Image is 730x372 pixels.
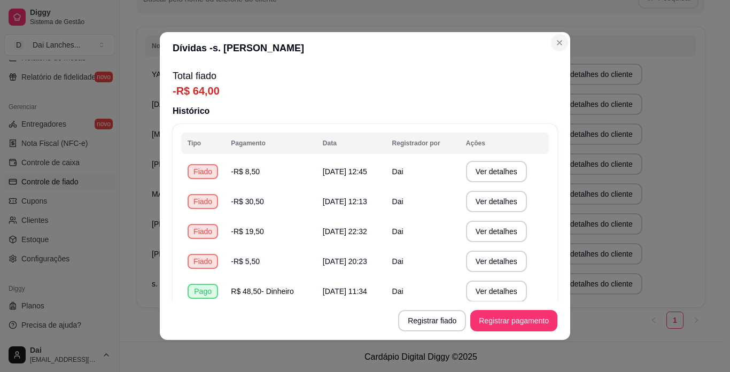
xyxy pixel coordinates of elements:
[181,133,224,154] th: Tipo
[392,227,403,236] span: Dai
[398,310,466,331] button: Registrar fiado
[392,167,403,176] span: Dai
[173,105,557,118] p: Histórico
[392,197,403,206] span: Dai
[188,254,218,269] div: Fiado
[323,287,367,296] span: [DATE] 11:34
[224,187,316,216] td: -R$ 30,50
[224,276,316,306] td: R$ 48,50 - Dinheiro
[188,164,218,179] div: Fiado
[386,133,460,154] th: Registrador por
[316,133,386,154] th: Data
[460,133,549,154] th: Ações
[160,32,570,64] header: Dívidas - s. [PERSON_NAME]
[323,257,367,266] span: [DATE] 20:23
[392,257,403,266] span: Dai
[466,221,527,242] button: Ver detalhes
[224,133,316,154] th: Pagamento
[466,251,527,272] button: Ver detalhes
[551,34,568,51] button: Close
[173,68,557,83] p: Total fiado
[224,216,316,246] td: -R$ 19,50
[323,167,367,176] span: [DATE] 12:45
[323,197,367,206] span: [DATE] 12:13
[224,246,316,276] td: -R$ 5,50
[188,284,218,299] div: Pago
[173,83,557,98] p: -R$ 64,00
[470,310,557,331] button: Registrar pagamento
[323,227,367,236] span: [DATE] 22:32
[466,191,527,212] button: Ver detalhes
[224,157,316,187] td: -R$ 8,50
[188,194,218,209] div: Fiado
[466,281,527,302] button: Ver detalhes
[392,287,403,296] span: Dai
[466,161,527,182] button: Ver detalhes
[188,224,218,239] div: Fiado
